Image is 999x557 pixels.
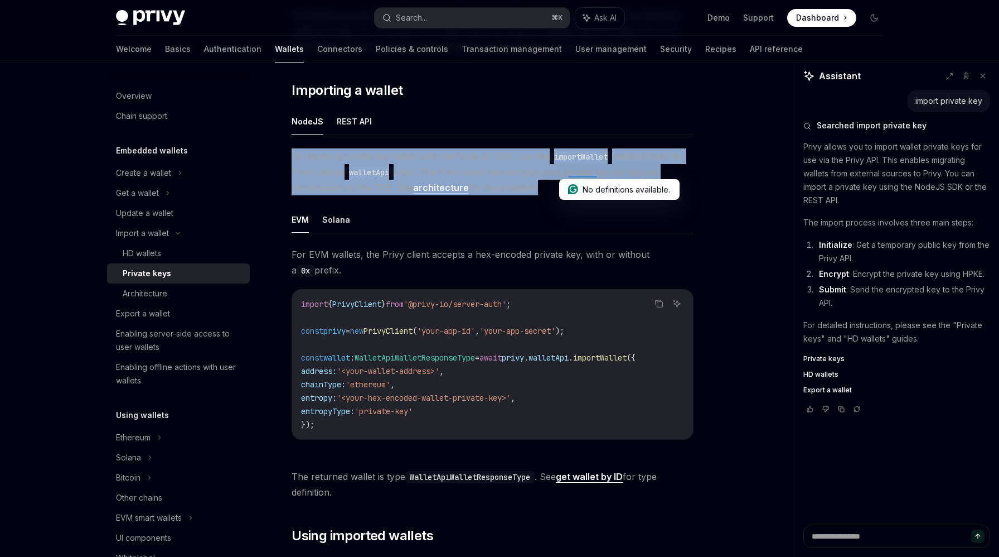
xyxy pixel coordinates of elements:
a: Recipes [705,36,736,63]
img: dark logo [116,10,185,26]
code: 0x [297,265,314,277]
span: importWallet [573,353,627,363]
span: 'private-key' [355,406,413,416]
button: Ask AI [575,8,624,28]
button: REST API [337,108,372,135]
div: Import a wallet [116,227,169,240]
a: architecture [413,182,469,194]
span: . [569,353,573,363]
span: const [301,326,323,336]
a: Welcome [116,36,152,63]
button: Ask AI [670,296,684,311]
span: privy [502,353,524,363]
button: Search...⌘K [375,8,570,28]
div: import private key [915,95,982,107]
span: entropy: [301,393,337,403]
p: For detailed instructions, please see the "Private keys" and "HD wallets" guides. [803,319,990,345]
span: 'your-app-secret' [479,326,555,336]
div: UI components [116,531,171,545]
span: 'ethereum' [346,380,390,390]
a: Export a wallet [107,304,250,324]
a: User management [575,36,647,63]
span: For EVM wallets, the Privy client accepts a hex-encoded private key, with or without a prefix. [292,247,694,278]
span: }); [301,420,314,430]
a: Transaction management [462,36,562,63]
a: Architecture [107,284,250,304]
span: = [475,353,479,363]
span: , [511,393,515,403]
span: address: [301,366,337,376]
span: } [381,299,386,309]
div: EVM smart wallets [116,511,182,525]
span: '<your-hex-encoded-wallet-private-key>' [337,393,511,403]
div: Get a wallet [116,186,159,200]
li: : Send the encrypted key to the Privy API. [816,283,990,310]
span: . [524,353,528,363]
span: Private keys [803,354,845,363]
span: Importing a wallet [292,81,402,99]
strong: Initialize [819,240,852,249]
a: Wallets [275,36,304,63]
a: Export a wallet [803,386,990,395]
span: from [386,299,404,309]
span: Export a wallet [803,386,852,395]
a: API reference [750,36,803,63]
a: Update a wallet [107,203,250,223]
div: Solana [116,451,141,464]
span: : [350,353,355,363]
a: Support [743,12,774,23]
a: get wallet by ID [556,471,623,483]
button: NodeJS [292,108,323,135]
div: Enabling offline actions with user wallets [116,361,243,387]
span: = [346,326,350,336]
span: To import a private key wallet with the NodeJS SDK, use the method from the Privy client’s class.... [292,148,694,195]
div: Other chains [116,491,162,505]
span: chainType: [301,380,346,390]
strong: Submit [819,285,846,294]
span: await [479,353,502,363]
span: walletApi [528,353,569,363]
code: walletApi [345,166,394,179]
button: Send message [971,530,985,543]
code: WalletApiWalletResponseType [405,471,535,483]
div: HD wallets [123,247,161,260]
a: HD wallets [803,370,990,379]
span: The returned wallet is type . See for type definition. [292,469,694,500]
button: Copy the contents from the code block [652,296,666,311]
span: ); [555,326,564,336]
h5: Embedded wallets [116,144,188,157]
a: Connectors [317,36,362,63]
span: 'your-app-id' [417,326,475,336]
button: Searched import private key [803,120,990,131]
button: Solana [322,207,350,233]
div: Private keys [123,267,171,280]
button: EVM [292,207,309,233]
span: import [301,299,328,309]
div: Bitcoin [116,471,140,484]
span: '<your-wallet-address>' [337,366,439,376]
a: Authentication [204,36,261,63]
a: Private keys [803,354,990,363]
li: : Get a temporary public key from the Privy API. [816,238,990,265]
span: ; [506,299,511,309]
span: { [328,299,332,309]
h5: Using wallets [116,409,169,422]
a: HD wallets [107,243,250,263]
span: Assistant [819,69,861,83]
a: Enabling offline actions with user wallets [107,357,250,391]
span: HD wallets [803,370,838,379]
div: Architecture [123,287,167,300]
span: Using imported wallets [292,527,433,545]
a: Chain support [107,106,250,126]
div: Export a wallet [116,307,170,320]
span: Searched import private key [817,120,927,131]
span: ⌘ K [551,13,563,22]
span: entropyType: [301,406,355,416]
a: Demo [707,12,730,23]
code: importWallet [550,151,612,163]
div: Overview [116,89,152,103]
div: Ethereum [116,431,151,444]
span: PrivyClient [363,326,413,336]
li: : Encrypt the private key using HPKE. [816,267,990,281]
span: ( [413,326,417,336]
